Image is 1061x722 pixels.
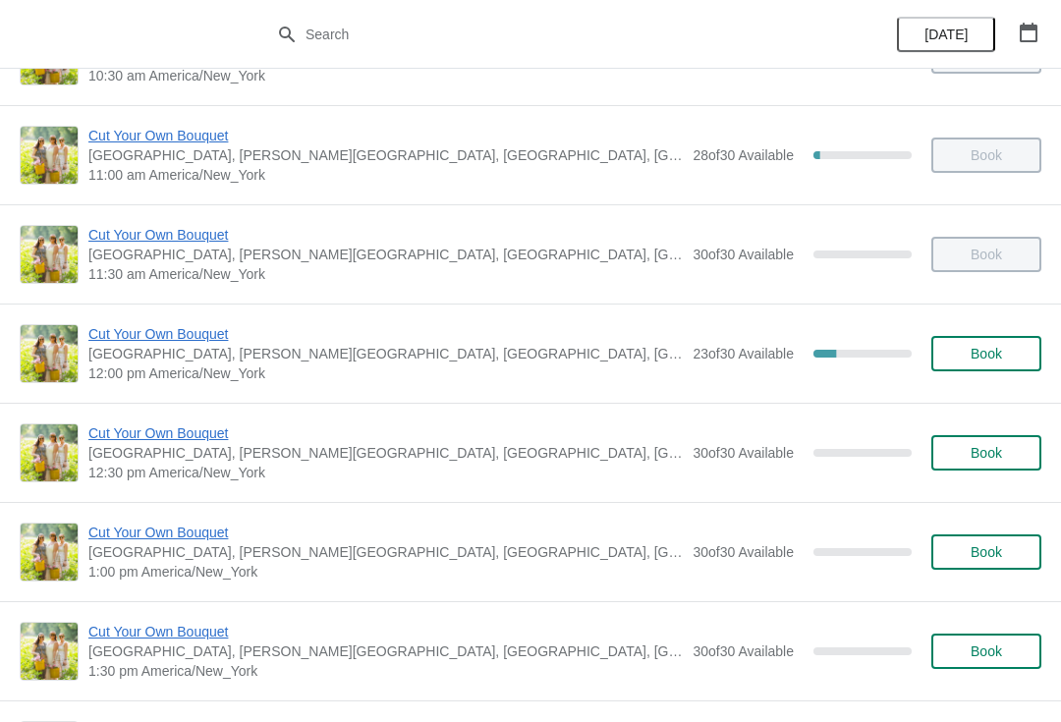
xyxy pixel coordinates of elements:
[971,544,1002,560] span: Book
[931,634,1041,669] button: Book
[88,165,683,185] span: 11:00 am America/New_York
[88,562,683,582] span: 1:00 pm America/New_York
[897,17,995,52] button: [DATE]
[21,524,78,581] img: Cut Your Own Bouquet | Cross Street Flower Farm, Jacobs Lane, Norwell, MA, USA | 1:00 pm America/...
[88,661,683,681] span: 1:30 pm America/New_York
[693,247,794,262] span: 30 of 30 Available
[971,346,1002,361] span: Book
[931,435,1041,471] button: Book
[21,424,78,481] img: Cut Your Own Bouquet | Cross Street Flower Farm, Jacobs Lane, Norwell, MA, USA | 12:30 pm America...
[88,641,683,661] span: [GEOGRAPHIC_DATA], [PERSON_NAME][GEOGRAPHIC_DATA], [GEOGRAPHIC_DATA], [GEOGRAPHIC_DATA]
[88,542,683,562] span: [GEOGRAPHIC_DATA], [PERSON_NAME][GEOGRAPHIC_DATA], [GEOGRAPHIC_DATA], [GEOGRAPHIC_DATA]
[21,226,78,283] img: Cut Your Own Bouquet | Cross Street Flower Farm, Jacobs Lane, Norwell, MA, USA | 11:30 am America...
[88,324,683,344] span: Cut Your Own Bouquet
[88,264,683,284] span: 11:30 am America/New_York
[693,445,794,461] span: 30 of 30 Available
[88,523,683,542] span: Cut Your Own Bouquet
[88,225,683,245] span: Cut Your Own Bouquet
[971,445,1002,461] span: Book
[88,443,683,463] span: [GEOGRAPHIC_DATA], [PERSON_NAME][GEOGRAPHIC_DATA], [GEOGRAPHIC_DATA], [GEOGRAPHIC_DATA]
[971,643,1002,659] span: Book
[88,245,683,264] span: [GEOGRAPHIC_DATA], [PERSON_NAME][GEOGRAPHIC_DATA], [GEOGRAPHIC_DATA], [GEOGRAPHIC_DATA]
[693,147,794,163] span: 28 of 30 Available
[88,463,683,482] span: 12:30 pm America/New_York
[693,544,794,560] span: 30 of 30 Available
[21,623,78,680] img: Cut Your Own Bouquet | Cross Street Flower Farm, Jacobs Lane, Norwell, MA, USA | 1:30 pm America/...
[88,126,683,145] span: Cut Your Own Bouquet
[88,344,683,363] span: [GEOGRAPHIC_DATA], [PERSON_NAME][GEOGRAPHIC_DATA], [GEOGRAPHIC_DATA], [GEOGRAPHIC_DATA]
[931,336,1041,371] button: Book
[88,622,683,641] span: Cut Your Own Bouquet
[21,127,78,184] img: Cut Your Own Bouquet | Cross Street Flower Farm, Jacobs Lane, Norwell, MA, USA | 11:00 am America...
[21,325,78,382] img: Cut Your Own Bouquet | Cross Street Flower Farm, Jacobs Lane, Norwell, MA, USA | 12:00 pm America...
[931,534,1041,570] button: Book
[693,643,794,659] span: 30 of 30 Available
[88,423,683,443] span: Cut Your Own Bouquet
[88,145,683,165] span: [GEOGRAPHIC_DATA], [PERSON_NAME][GEOGRAPHIC_DATA], [GEOGRAPHIC_DATA], [GEOGRAPHIC_DATA]
[88,66,683,85] span: 10:30 am America/New_York
[924,27,968,42] span: [DATE]
[88,363,683,383] span: 12:00 pm America/New_York
[305,17,796,52] input: Search
[693,346,794,361] span: 23 of 30 Available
